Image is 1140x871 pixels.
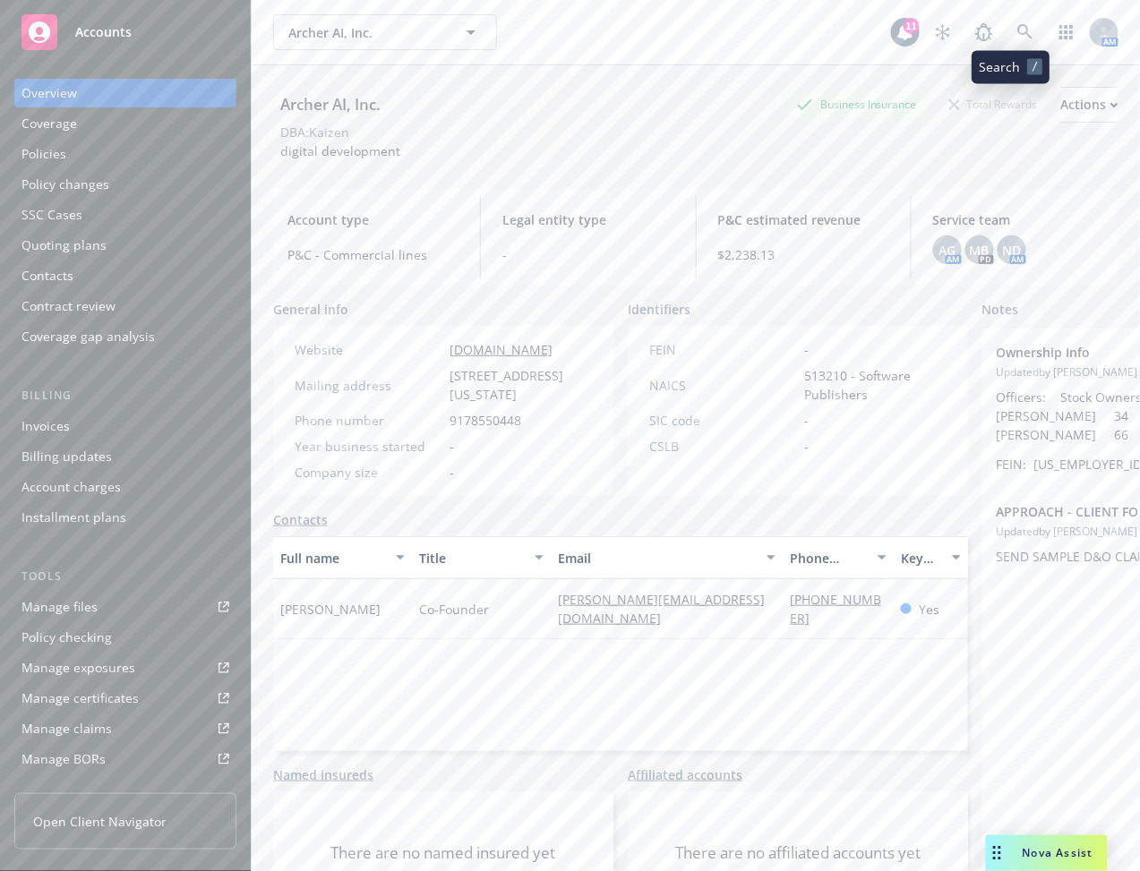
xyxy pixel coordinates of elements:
div: Full name [280,549,385,568]
div: Policy checking [21,623,112,652]
a: Invoices [14,412,236,440]
span: Archer AI, Inc. [288,23,443,42]
span: $2,238.13 [718,245,889,264]
div: Tools [14,568,236,585]
div: FEIN [649,340,797,359]
button: Email [551,536,783,579]
span: Open Client Navigator [33,812,167,831]
span: - [804,437,809,456]
div: Account charges [21,473,121,501]
div: Coverage [21,109,77,138]
a: [PERSON_NAME][EMAIL_ADDRESS][DOMAIN_NAME] [558,591,765,627]
a: Named insureds [273,765,373,784]
a: Manage files [14,593,236,621]
span: P&C estimated revenue [718,210,889,229]
span: - [450,463,454,482]
span: Account type [287,210,459,229]
div: Contract review [21,292,116,320]
span: Service team [933,210,1104,229]
span: P&C - Commercial lines [287,245,459,264]
a: Contacts [273,510,328,529]
div: Title [419,549,524,568]
button: Key contact [894,536,968,579]
div: Manage claims [21,714,112,743]
span: - [502,245,673,264]
a: Installment plans [14,503,236,532]
a: Affiliated accounts [628,765,742,784]
div: SSC Cases [21,201,82,229]
a: Quoting plans [14,231,236,260]
a: [DOMAIN_NAME] [450,341,553,358]
span: Nova Assist [1023,845,1093,860]
div: Actions [1061,88,1119,122]
span: - [450,437,454,456]
div: SIC code [649,411,797,430]
div: Policy changes [21,170,109,199]
div: Contacts [21,261,73,290]
div: Manage exposures [21,653,135,682]
button: Actions [1061,87,1119,123]
div: Billing [14,387,236,405]
div: Email [558,549,756,568]
a: Coverage [14,109,236,138]
span: - [804,340,809,359]
div: Phone number [295,411,442,430]
a: Contacts [14,261,236,290]
span: Co-Founder [419,600,489,619]
a: Search [1007,14,1043,50]
a: Account charges [14,473,236,501]
span: AG [939,241,956,260]
button: Archer AI, Inc. [273,14,497,50]
span: digital development [280,142,400,159]
a: Manage exposures [14,653,236,682]
span: Legal entity type [502,210,673,229]
a: Policy checking [14,623,236,652]
span: [PERSON_NAME] [280,600,381,619]
span: ND [1002,241,1021,260]
div: Drag to move [986,835,1008,871]
div: 11 [904,18,920,34]
div: Installment plans [21,503,126,532]
a: Report a Bug [966,14,1002,50]
button: Full name [273,536,412,579]
span: 513210 - Software Publishers [804,366,947,404]
div: Phone number [790,549,867,568]
a: Summary of insurance [14,775,236,804]
span: - [804,411,809,430]
span: Identifiers [628,300,690,319]
div: Billing updates [21,442,112,471]
span: Accounts [75,25,132,39]
div: Business Insurance [788,93,926,115]
a: [PHONE_NUMBER] [790,591,881,627]
a: Policy changes [14,170,236,199]
div: Mailing address [295,376,442,395]
div: CSLB [649,437,797,456]
span: There are no named insured yet [331,842,556,864]
span: Yes [919,600,939,619]
div: Manage certificates [21,684,139,713]
a: Overview [14,79,236,107]
a: Switch app [1049,14,1084,50]
div: NAICS [649,376,797,395]
div: Manage BORs [21,745,106,773]
span: [STREET_ADDRESS][US_STATE] [450,366,592,404]
div: Invoices [21,412,70,440]
button: Title [412,536,551,579]
button: Nova Assist [986,835,1108,871]
div: Website [295,340,442,359]
div: Key contact [901,549,941,568]
button: Phone number [783,536,894,579]
div: Summary of insurance [21,775,158,804]
a: SSC Cases [14,201,236,229]
a: Stop snowing [925,14,961,50]
div: Policies [21,140,66,168]
div: Year business started [295,437,442,456]
div: Quoting plans [21,231,107,260]
span: There are no affiliated accounts yet [675,842,921,864]
a: Coverage gap analysis [14,322,236,351]
span: 9178550448 [450,411,521,430]
span: MB [970,241,990,260]
a: Accounts [14,7,236,57]
span: Notes [982,300,1019,321]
